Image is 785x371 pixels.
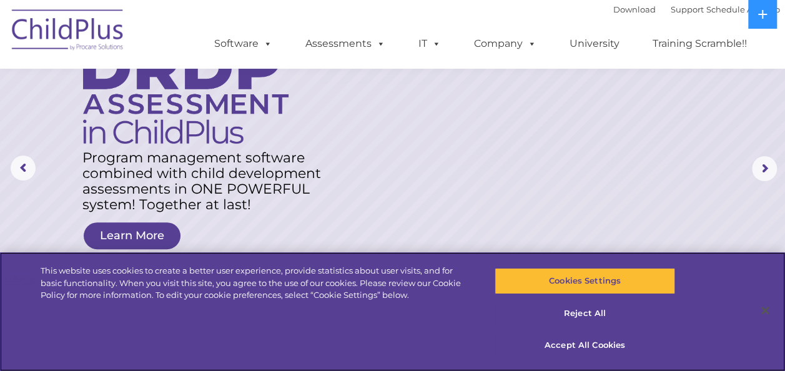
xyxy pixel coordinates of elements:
a: Training Scramble!! [640,31,759,56]
img: DRDP Assessment in ChildPlus [83,43,289,144]
a: University [557,31,632,56]
button: Reject All [495,300,675,327]
a: Company [462,31,549,56]
a: Assessments [293,31,398,56]
a: Support [671,4,704,14]
span: Last name [174,82,212,92]
a: Learn More [84,222,180,249]
a: IT [406,31,453,56]
a: Software [202,31,285,56]
img: ChildPlus by Procare Solutions [6,1,131,63]
rs-layer: Program management software combined with child development assessments in ONE POWERFUL system! T... [82,150,333,212]
span: Phone number [174,134,227,143]
font: | [613,4,780,14]
a: Download [613,4,656,14]
button: Accept All Cookies [495,332,675,359]
a: Schedule A Demo [706,4,780,14]
div: This website uses cookies to create a better user experience, provide statistics about user visit... [41,265,471,302]
button: Close [751,297,779,324]
button: Cookies Settings [495,268,675,294]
